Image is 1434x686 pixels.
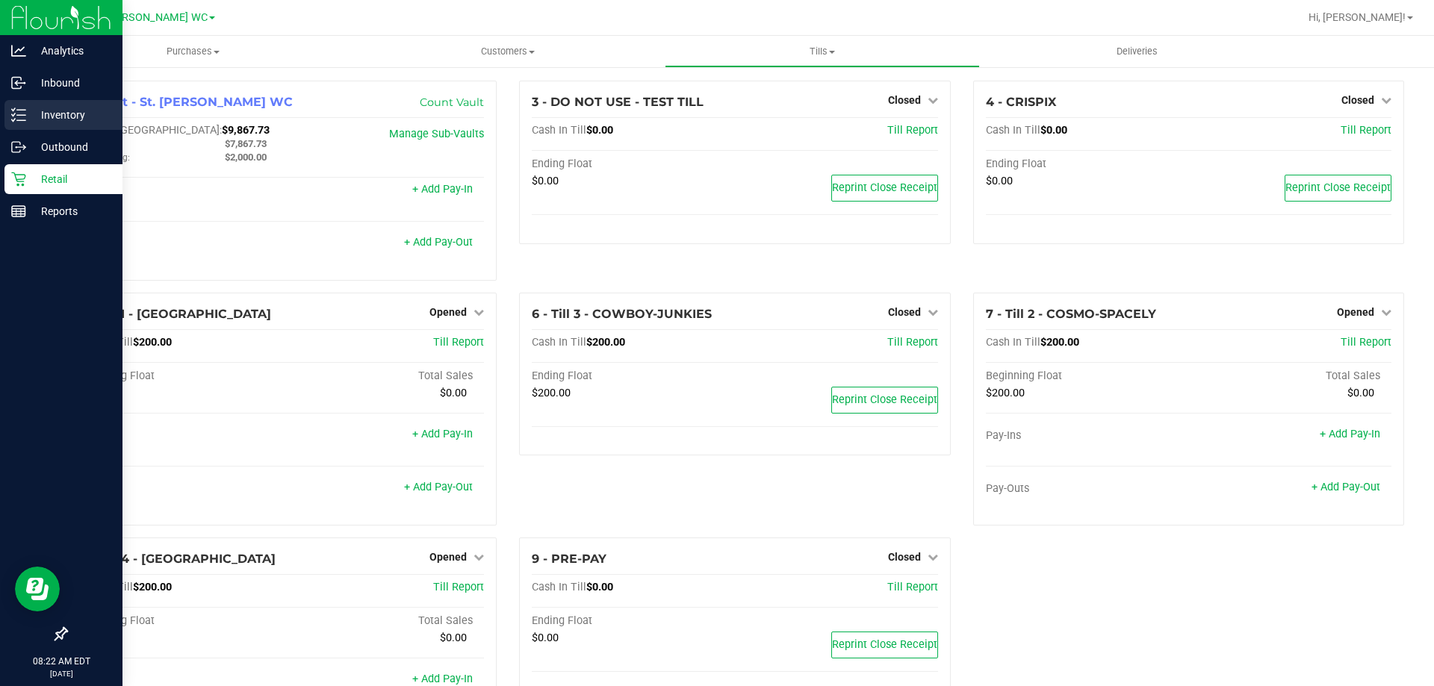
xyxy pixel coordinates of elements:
span: $0.00 [532,175,559,187]
div: Ending Float [532,369,735,383]
a: + Add Pay-In [412,673,473,685]
span: Hi, [PERSON_NAME]! [1309,11,1406,23]
button: Reprint Close Receipt [831,387,938,414]
span: Till Report [1341,336,1391,349]
span: $200.00 [586,336,625,349]
a: Deliveries [980,36,1294,67]
span: 4 - CRISPIX [986,95,1056,109]
span: Opened [1337,306,1374,318]
div: Pay-Outs [78,482,282,496]
a: Purchases [36,36,350,67]
button: Reprint Close Receipt [1285,175,1391,202]
div: Total Sales [1188,369,1391,383]
p: Inbound [26,74,116,92]
span: Closed [888,306,921,318]
span: $200.00 [133,581,172,593]
div: Pay-Ins [78,429,282,443]
span: Reprint Close Receipt [1285,181,1391,194]
span: $0.00 [986,175,1013,187]
span: Reprint Close Receipt [832,393,937,406]
span: 3 - DO NOT USE - TEST TILL [532,95,704,109]
span: Closed [888,551,921,563]
a: Till Report [887,124,938,137]
a: Tills [665,36,979,67]
a: + Add Pay-In [412,183,473,196]
a: + Add Pay-In [412,428,473,440]
div: Pay-Outs [986,482,1189,496]
p: Retail [26,170,116,188]
p: 08:22 AM EDT [7,655,116,668]
span: Cash In Till [532,581,586,593]
a: + Add Pay-Out [1312,481,1380,493]
a: Till Report [887,581,938,593]
span: $0.00 [440,387,467,399]
span: 1 - Vault - St. [PERSON_NAME] WC [78,95,293,109]
button: Reprint Close Receipt [831,175,938,202]
inline-svg: Outbound [11,140,26,155]
span: $0.00 [440,632,467,644]
span: Closed [1341,94,1374,106]
inline-svg: Inbound [11,75,26,90]
span: 7 - Till 2 - COSMO-SPACELY [986,307,1156,321]
p: Inventory [26,106,116,124]
span: Cash In Till [986,336,1040,349]
div: Ending Float [986,158,1189,171]
span: Cash In Till [986,124,1040,137]
span: 5 - Till 1 - [GEOGRAPHIC_DATA] [78,307,271,321]
div: Beginning Float [78,614,282,628]
span: $0.00 [586,124,613,137]
inline-svg: Analytics [11,43,26,58]
p: [DATE] [7,668,116,679]
p: Reports [26,202,116,220]
a: Customers [350,36,665,67]
inline-svg: Retail [11,172,26,187]
inline-svg: Reports [11,204,26,219]
a: Till Report [1341,124,1391,137]
button: Reprint Close Receipt [831,632,938,658]
div: Pay-Outs [78,237,282,251]
a: Till Report [887,336,938,349]
div: Ending Float [532,614,735,628]
div: Total Sales [282,369,485,383]
a: Till Report [433,336,484,349]
div: Ending Float [532,158,735,171]
span: Reprint Close Receipt [832,181,937,194]
span: $200.00 [532,387,571,399]
span: $200.00 [133,336,172,349]
a: Manage Sub-Vaults [389,128,484,140]
a: + Add Pay-Out [404,481,473,493]
a: + Add Pay-In [1320,428,1380,440]
span: $200.00 [1040,336,1079,349]
span: Cash In [GEOGRAPHIC_DATA]: [78,124,222,137]
span: $7,867.73 [225,138,267,149]
span: Purchases [36,45,350,58]
div: Beginning Float [986,369,1189,383]
span: $0.00 [532,632,559,644]
span: Cash In Till [532,336,586,349]
div: Pay-Ins [986,429,1189,443]
span: Deliveries [1096,45,1178,58]
span: Closed [888,94,921,106]
div: Beginning Float [78,369,282,383]
span: 6 - Till 3 - COWBOY-JUNKIES [532,307,712,321]
span: $9,867.73 [222,124,270,137]
inline-svg: Inventory [11,107,26,122]
span: 9 - PRE-PAY [532,552,606,566]
span: $200.00 [986,387,1025,399]
div: Total Sales [282,614,485,628]
span: Tills [665,45,978,58]
iframe: Resource center [15,567,60,611]
span: $0.00 [1040,124,1067,137]
p: Outbound [26,138,116,156]
span: Cash In Till [532,124,586,137]
span: Reprint Close Receipt [832,638,937,651]
a: Till Report [433,581,484,593]
span: $0.00 [1347,387,1374,399]
span: 8 - Till 4 - [GEOGRAPHIC_DATA] [78,552,276,566]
